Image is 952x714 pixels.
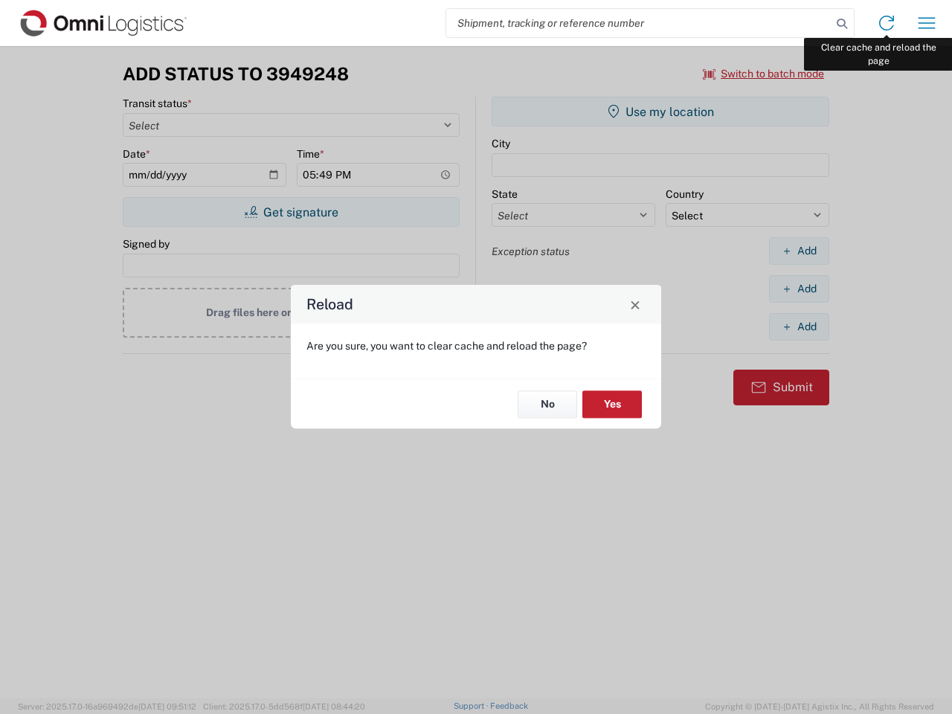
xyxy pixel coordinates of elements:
button: No [518,390,577,418]
button: Close [625,294,646,315]
button: Yes [582,390,642,418]
h4: Reload [306,294,353,315]
input: Shipment, tracking or reference number [446,9,832,37]
p: Are you sure, you want to clear cache and reload the page? [306,339,646,353]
